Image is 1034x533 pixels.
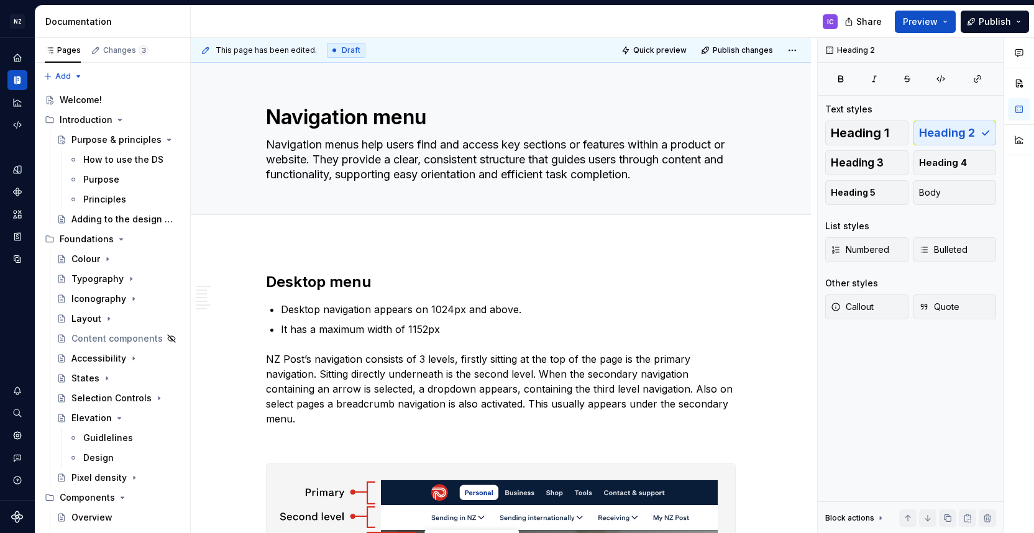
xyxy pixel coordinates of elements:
span: Body [919,186,941,199]
a: States [52,368,185,388]
div: IC [827,17,834,27]
button: Search ⌘K [7,403,27,423]
a: Design [63,448,185,468]
div: How to use the DS [83,153,163,166]
span: Heading 1 [831,127,889,139]
textarea: Navigation menus help users find and access key sections or features within a product or website.... [263,135,733,184]
a: Pixel density [52,468,185,488]
button: Quick preview [618,42,692,59]
a: Welcome! [40,90,185,110]
button: Heading 1 [825,121,908,145]
div: Block actions [825,509,885,527]
div: Data sources [7,249,27,269]
button: Body [913,180,997,205]
div: Foundations [40,229,185,249]
a: Typography [52,269,185,289]
span: Callout [831,301,874,313]
div: Purpose [83,173,119,186]
div: Adding to the design system [71,213,174,225]
span: Numbered [831,244,889,256]
button: Callout [825,294,908,319]
a: Storybook stories [7,227,27,247]
div: Design [83,452,114,464]
span: Quote [919,301,959,313]
button: Contact support [7,448,27,468]
span: Heading 5 [831,186,876,199]
button: Publish [961,11,1029,33]
a: Code automation [7,115,27,135]
svg: Supernova Logo [11,511,24,523]
a: Assets [7,204,27,224]
div: States [71,372,99,385]
div: Components [60,491,115,504]
h2: Desktop menu [266,272,736,292]
div: Elevation [71,412,112,424]
div: Accessibility [71,352,126,365]
div: Content components [71,332,163,345]
div: Iconography [71,293,126,305]
a: Selection Controls [52,388,185,408]
div: Selection Controls [71,392,152,404]
textarea: Navigation menu [263,102,733,132]
span: Bulleted [919,244,968,256]
div: Analytics [7,93,27,112]
a: Purpose & principles [52,130,185,150]
div: Other styles [825,277,878,289]
button: Quote [913,294,997,319]
a: Layout [52,309,185,329]
span: Publish [979,16,1011,28]
span: Share [856,16,882,28]
div: Text styles [825,103,872,116]
button: Share [838,11,890,33]
div: Welcome! [60,94,102,106]
button: Heading 4 [913,150,997,175]
a: Guidlelines [63,428,185,448]
div: Principles [83,193,126,206]
a: Content components [52,329,185,348]
div: Typography [71,273,124,285]
div: Introduction [40,110,185,130]
span: Heading 3 [831,157,884,169]
a: How to use the DS [63,150,185,170]
button: Notifications [7,381,27,401]
div: Colour [71,253,100,265]
a: Settings [7,426,27,445]
button: Add [40,68,86,85]
a: Accessibility [52,348,185,368]
div: Pages [45,45,81,55]
p: Desktop navigation appears on 1024px and above. [281,302,736,317]
div: Overview [71,511,112,524]
button: Preview [895,11,956,33]
div: Purpose & principles [71,134,162,146]
button: Bulleted [913,237,997,262]
span: Draft [342,45,360,55]
div: Changes [103,45,149,55]
a: Components [7,182,27,202]
div: List styles [825,220,869,232]
p: It has a maximum width of 1152px [281,322,736,337]
a: Principles [63,189,185,209]
p: NZ Post’s navigation consists of 3 levels, firstly sitting at the top of the page is the primary ... [266,352,736,426]
a: Design tokens [7,160,27,180]
div: Foundations [60,233,114,245]
button: Heading 3 [825,150,908,175]
div: NZ [10,14,25,29]
a: Home [7,48,27,68]
a: Overview [52,508,185,527]
span: 3 [139,45,149,55]
button: Publish changes [697,42,779,59]
button: Heading 5 [825,180,908,205]
button: NZ [2,8,32,35]
a: Colour [52,249,185,269]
